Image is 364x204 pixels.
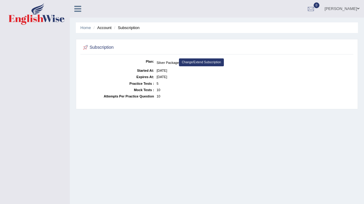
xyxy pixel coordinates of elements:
[157,93,352,100] dd: 10
[157,74,352,80] dd: [DATE]
[82,58,154,65] dt: Plan:
[82,44,249,51] h2: Subscription
[82,87,154,93] dt: Mock Tests :
[82,81,154,87] dt: Practice Tests :
[157,87,352,93] dd: 10
[82,67,154,74] dt: Started At:
[82,93,154,100] dt: Attempts Per Practice Question
[92,25,111,31] li: Account
[80,25,91,30] a: Home
[157,81,352,87] dd: 5
[157,67,352,74] dd: [DATE]
[113,25,140,31] li: Subscription
[157,58,352,67] dd: Silver Package
[82,74,154,80] dt: Expires At:
[314,2,320,8] span: 0
[179,58,224,66] a: Change/Extend Subscription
